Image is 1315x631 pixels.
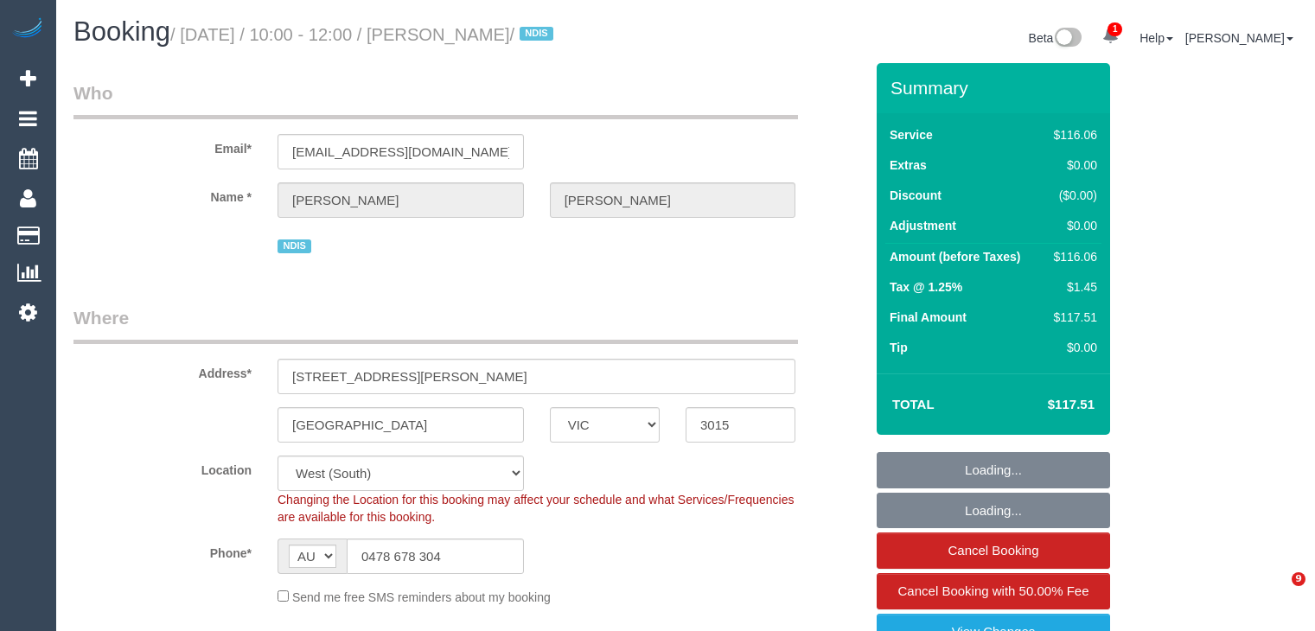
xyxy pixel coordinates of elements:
[892,397,935,411] strong: Total
[890,156,927,174] label: Extras
[890,339,908,356] label: Tip
[73,16,170,47] span: Booking
[510,25,559,44] span: /
[890,126,933,143] label: Service
[1139,31,1173,45] a: Help
[1094,17,1127,55] a: 1
[278,239,311,253] span: NDIS
[890,217,956,234] label: Adjustment
[1047,309,1097,326] div: $117.51
[1256,572,1298,614] iframe: Intercom live chat
[877,532,1110,569] a: Cancel Booking
[1047,339,1097,356] div: $0.00
[550,182,796,218] input: Last Name*
[278,182,524,218] input: First Name*
[73,305,798,344] legend: Where
[520,27,553,41] span: NDIS
[1185,31,1293,45] a: [PERSON_NAME]
[1047,278,1097,296] div: $1.45
[61,456,265,479] label: Location
[170,25,559,44] small: / [DATE] / 10:00 - 12:00 / [PERSON_NAME]
[347,539,524,574] input: Phone*
[1053,28,1082,50] img: New interface
[1292,572,1305,586] span: 9
[890,278,962,296] label: Tax @ 1.25%
[1047,187,1097,204] div: ($0.00)
[61,182,265,206] label: Name *
[877,573,1110,609] a: Cancel Booking with 50.00% Fee
[686,407,795,443] input: Post Code*
[61,359,265,382] label: Address*
[278,134,524,169] input: Email*
[890,78,1101,98] h3: Summary
[1047,217,1097,234] div: $0.00
[1029,31,1082,45] a: Beta
[61,539,265,562] label: Phone*
[1047,156,1097,174] div: $0.00
[898,583,1089,598] span: Cancel Booking with 50.00% Fee
[73,80,798,119] legend: Who
[890,248,1020,265] label: Amount (before Taxes)
[890,187,942,204] label: Discount
[1047,126,1097,143] div: $116.06
[61,134,265,157] label: Email*
[1047,248,1097,265] div: $116.06
[292,590,551,604] span: Send me free SMS reminders about my booking
[890,309,967,326] label: Final Amount
[278,493,794,524] span: Changing the Location for this booking may affect your schedule and what Services/Frequencies are...
[278,407,524,443] input: Suburb*
[996,398,1095,412] h4: $117.51
[1108,22,1122,36] span: 1
[10,17,45,41] img: Automaid Logo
